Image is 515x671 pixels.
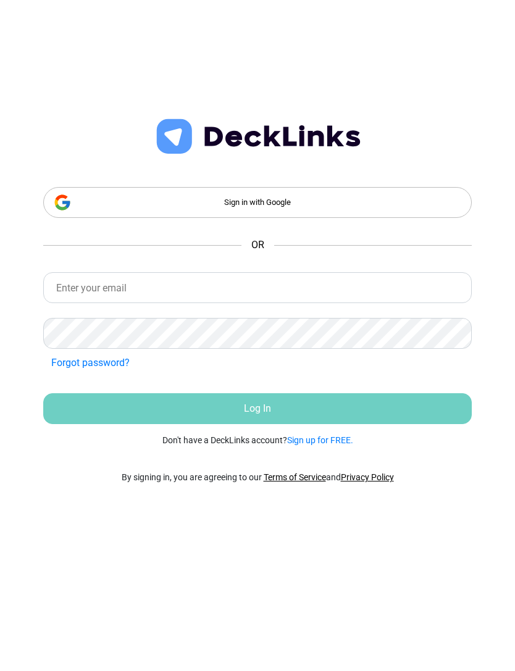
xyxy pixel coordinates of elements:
small: Don't have a DeckLinks account? [162,434,353,447]
button: Forgot password? [43,351,138,375]
input: Enter your email [43,272,472,303]
span: OR [251,238,264,252]
div: Sign in with Google [43,187,472,218]
button: Log In [43,393,472,424]
a: Sign up for FREE. [287,435,353,445]
img: deck-links-logo.c572c7424dfa0d40c150da8c35de9cd0.svg [151,115,365,158]
a: Terms of Service [264,472,326,482]
a: Privacy Policy [341,472,394,482]
p: By signing in, you are agreeing to our and [122,471,394,484]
